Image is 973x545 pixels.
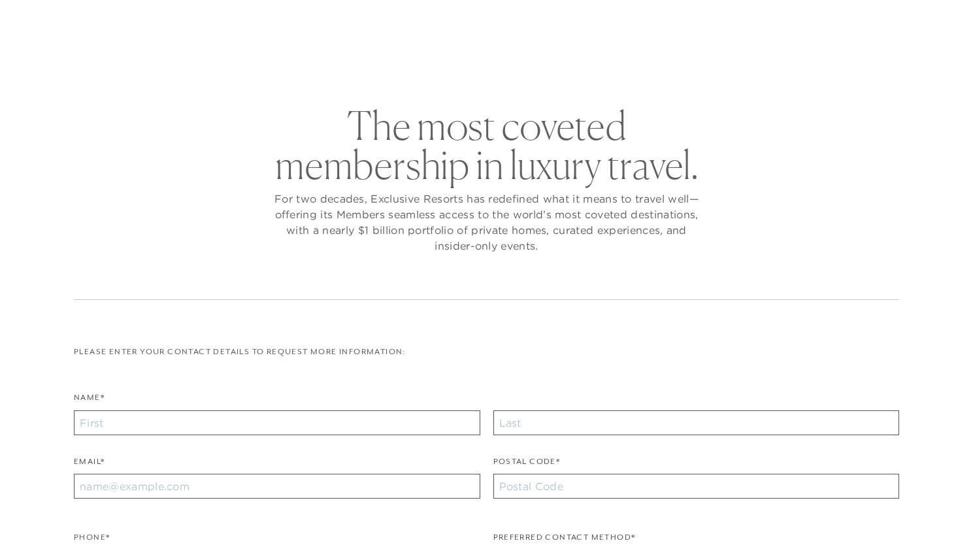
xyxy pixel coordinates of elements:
[74,391,105,410] label: Name*
[493,410,900,435] input: Last
[74,346,899,358] p: Please enter your contact details to request more information:
[493,455,561,474] label: Postal Code*
[41,14,98,26] a: Get Started
[74,531,480,544] div: Phone*
[74,455,105,474] label: Email*
[557,42,636,80] a: Community
[271,106,702,184] h2: The most coveted membership in luxury travel.
[74,410,480,435] input: First
[271,191,702,254] p: For two decades, Exclusive Resorts has redefined what it means to travel well—offering its Member...
[833,14,898,26] a: Member Login
[74,474,480,499] input: name@example.com
[493,474,900,499] input: Postal Code
[456,42,537,80] a: Membership
[337,42,437,80] a: The Collection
